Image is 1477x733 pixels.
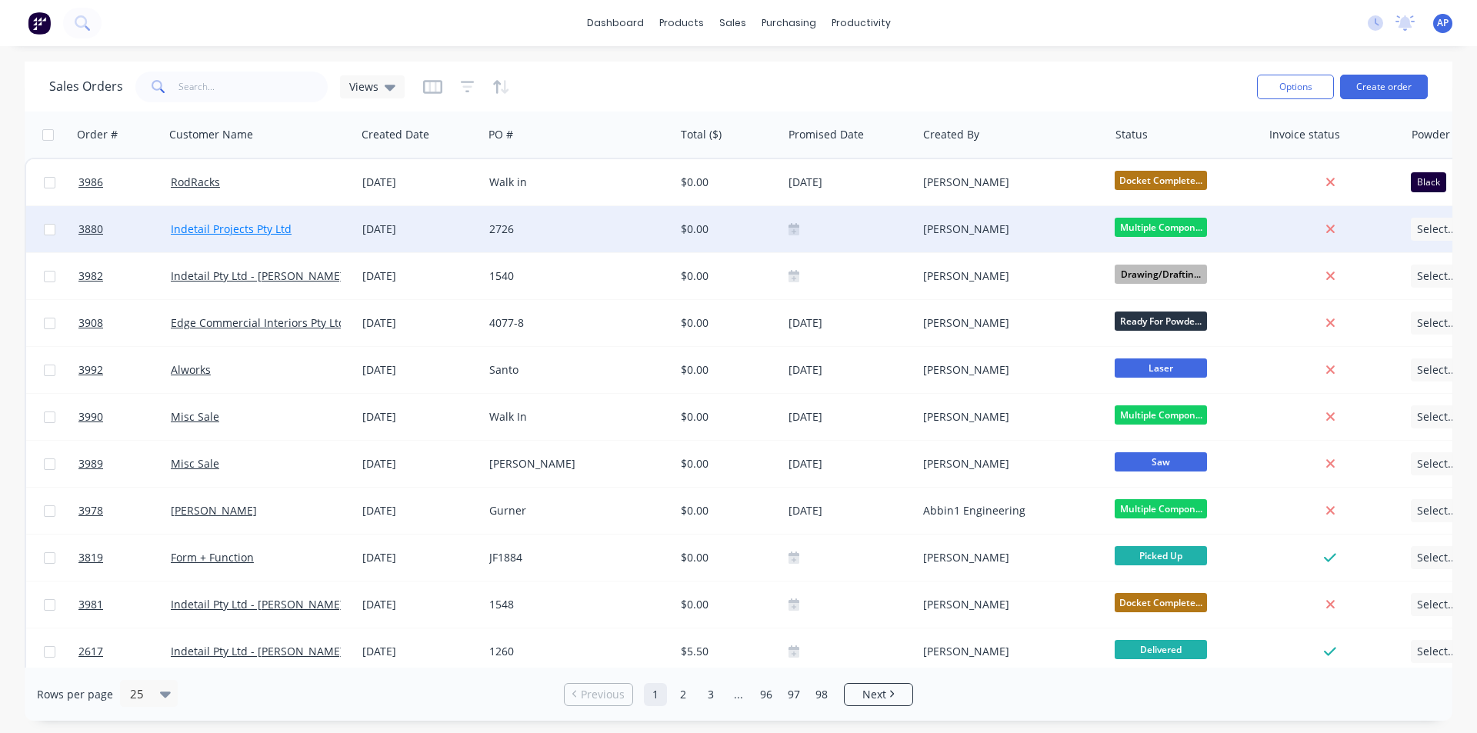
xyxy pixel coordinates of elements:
[681,597,771,612] div: $0.00
[681,315,771,331] div: $0.00
[489,175,660,190] div: Walk in
[824,12,899,35] div: productivity
[1115,265,1207,284] span: Drawing/Draftin...
[558,683,919,706] ul: Pagination
[78,441,171,487] a: 3989
[789,173,911,192] div: [DATE]
[78,268,103,284] span: 3982
[1417,644,1457,659] span: Select...
[78,159,171,205] a: 3986
[489,409,660,425] div: Walk In
[489,315,660,331] div: 4077-8
[78,581,171,628] a: 3981
[923,409,1094,425] div: [PERSON_NAME]
[1417,268,1457,284] span: Select...
[362,597,477,612] div: [DATE]
[49,79,123,94] h1: Sales Orders
[171,456,219,471] a: Misc Sale
[1115,405,1207,425] span: Multiple Compon...
[923,315,1094,331] div: [PERSON_NAME]
[171,315,345,330] a: Edge Commercial Interiors Pty Ltd
[37,687,113,702] span: Rows per page
[78,628,171,675] a: 2617
[579,12,652,35] a: dashboard
[349,78,378,95] span: Views
[78,175,103,190] span: 3986
[78,409,103,425] span: 3990
[171,550,254,565] a: Form + Function
[77,127,118,142] div: Order #
[1115,171,1207,190] span: Docket Complete...
[1417,456,1457,471] span: Select...
[169,127,253,142] div: Customer Name
[923,268,1094,284] div: [PERSON_NAME]
[1115,358,1207,378] span: Laser
[681,127,722,142] div: Total ($)
[672,683,695,706] a: Page 2
[1417,409,1457,425] span: Select...
[78,394,171,440] a: 3990
[78,347,171,393] a: 3992
[1115,640,1207,659] span: Delivered
[681,644,771,659] div: $5.50
[789,127,864,142] div: Promised Date
[78,456,103,471] span: 3989
[1269,127,1340,142] div: Invoice status
[923,644,1094,659] div: [PERSON_NAME]
[1411,172,1446,192] div: Black
[489,644,660,659] div: 1260
[171,597,344,611] a: Indetail Pty Ltd - [PERSON_NAME]
[699,683,722,706] a: Page 3
[923,222,1094,237] div: [PERSON_NAME]
[923,597,1094,612] div: [PERSON_NAME]
[789,455,911,474] div: [DATE]
[362,456,477,471] div: [DATE]
[789,314,911,333] div: [DATE]
[681,409,771,425] div: $0.00
[489,550,660,565] div: JF1884
[789,408,911,427] div: [DATE]
[1115,452,1207,471] span: Saw
[1340,75,1428,99] button: Create order
[1417,222,1457,237] span: Select...
[78,503,103,518] span: 3978
[78,315,103,331] span: 3908
[1115,499,1207,518] span: Multiple Compon...
[845,687,912,702] a: Next page
[712,12,754,35] div: sales
[1115,593,1207,612] span: Docket Complete...
[565,687,632,702] a: Previous page
[681,456,771,471] div: $0.00
[171,175,220,189] a: RodRacks
[1115,218,1207,237] span: Multiple Compon...
[755,683,778,706] a: Page 96
[171,503,257,518] a: [PERSON_NAME]
[681,268,771,284] div: $0.00
[789,501,911,521] div: [DATE]
[489,222,660,237] div: 2726
[78,206,171,252] a: 3880
[78,300,171,346] a: 3908
[489,456,660,471] div: [PERSON_NAME]
[171,409,219,424] a: Misc Sale
[1115,312,1207,331] span: Ready For Powde...
[178,72,328,102] input: Search...
[1437,16,1449,30] span: AP
[489,268,660,284] div: 1540
[362,175,477,190] div: [DATE]
[78,222,103,237] span: 3880
[362,222,477,237] div: [DATE]
[782,683,805,706] a: Page 97
[1417,503,1457,518] span: Select...
[1257,75,1334,99] button: Options
[362,644,477,659] div: [DATE]
[362,268,477,284] div: [DATE]
[727,683,750,706] a: Jump forward
[78,253,171,299] a: 3982
[652,12,712,35] div: products
[489,362,660,378] div: Santo
[78,550,103,565] span: 3819
[1417,315,1457,331] span: Select...
[78,597,103,612] span: 3981
[681,175,771,190] div: $0.00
